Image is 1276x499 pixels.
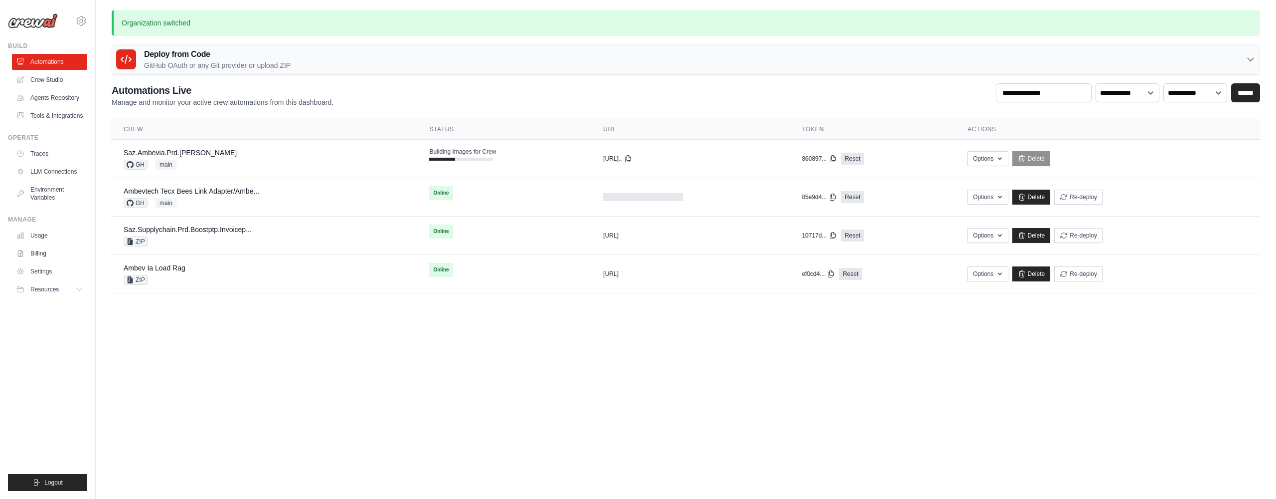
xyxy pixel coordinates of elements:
[417,119,591,140] th: Status
[12,90,87,106] a: Agents Repository
[841,153,864,165] a: Reset
[429,225,453,239] span: Online
[967,151,1008,166] button: Options
[12,246,87,261] a: Billing
[12,228,87,244] a: Usage
[790,119,956,140] th: Token
[12,263,87,279] a: Settings
[802,232,837,240] button: 10717d...
[1054,228,1103,243] button: Re-deploy
[967,190,1008,205] button: Options
[802,270,835,278] button: ef0cd4...
[429,186,453,200] span: Online
[124,149,237,157] a: Saz.Ambevia.Prd.[PERSON_NAME]
[8,13,58,28] img: Logo
[124,198,148,208] span: GH
[429,263,453,277] span: Online
[144,48,291,60] h3: Deploy from Code
[124,160,148,170] span: GH
[124,187,259,195] a: Ambevtech Tecx Bees Link Adapter/Ambe...
[841,230,864,242] a: Reset
[12,164,87,180] a: LLM Connections
[967,266,1008,281] button: Options
[8,474,87,491] button: Logout
[1012,190,1051,205] a: Delete
[12,182,87,206] a: Environment Variables
[802,155,837,163] button: 860897...
[12,281,87,297] button: Resources
[8,134,87,142] div: Operate
[1054,190,1103,205] button: Re-deploy
[1012,266,1051,281] a: Delete
[112,83,333,97] h2: Automations Live
[802,193,837,201] button: 85e9d4...
[429,148,496,156] span: Building Images for Crew
[841,191,864,203] a: Reset
[112,119,417,140] th: Crew
[8,216,87,224] div: Manage
[839,268,862,280] a: Reset
[8,42,87,50] div: Build
[124,275,148,285] span: ZIP
[124,237,148,247] span: ZIP
[156,198,176,208] span: main
[1012,228,1051,243] a: Delete
[144,60,291,70] p: GitHub OAuth or any Git provider or upload ZIP
[1054,266,1103,281] button: Re-deploy
[12,54,87,70] a: Automations
[956,119,1260,140] th: Actions
[30,285,59,293] span: Resources
[44,479,63,487] span: Logout
[967,228,1008,243] button: Options
[156,160,176,170] span: main
[12,146,87,162] a: Traces
[112,10,1260,36] p: Organization switched
[124,226,252,234] a: Saz.Supplychain.Prd.Boostptp.Invoicep...
[124,264,185,272] a: Ambev Ia Load Rag
[12,108,87,124] a: Tools & Integrations
[12,72,87,88] a: Crew Studio
[591,119,790,140] th: URL
[1012,151,1051,166] a: Delete
[112,97,333,107] p: Manage and monitor your active crew automations from this dashboard.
